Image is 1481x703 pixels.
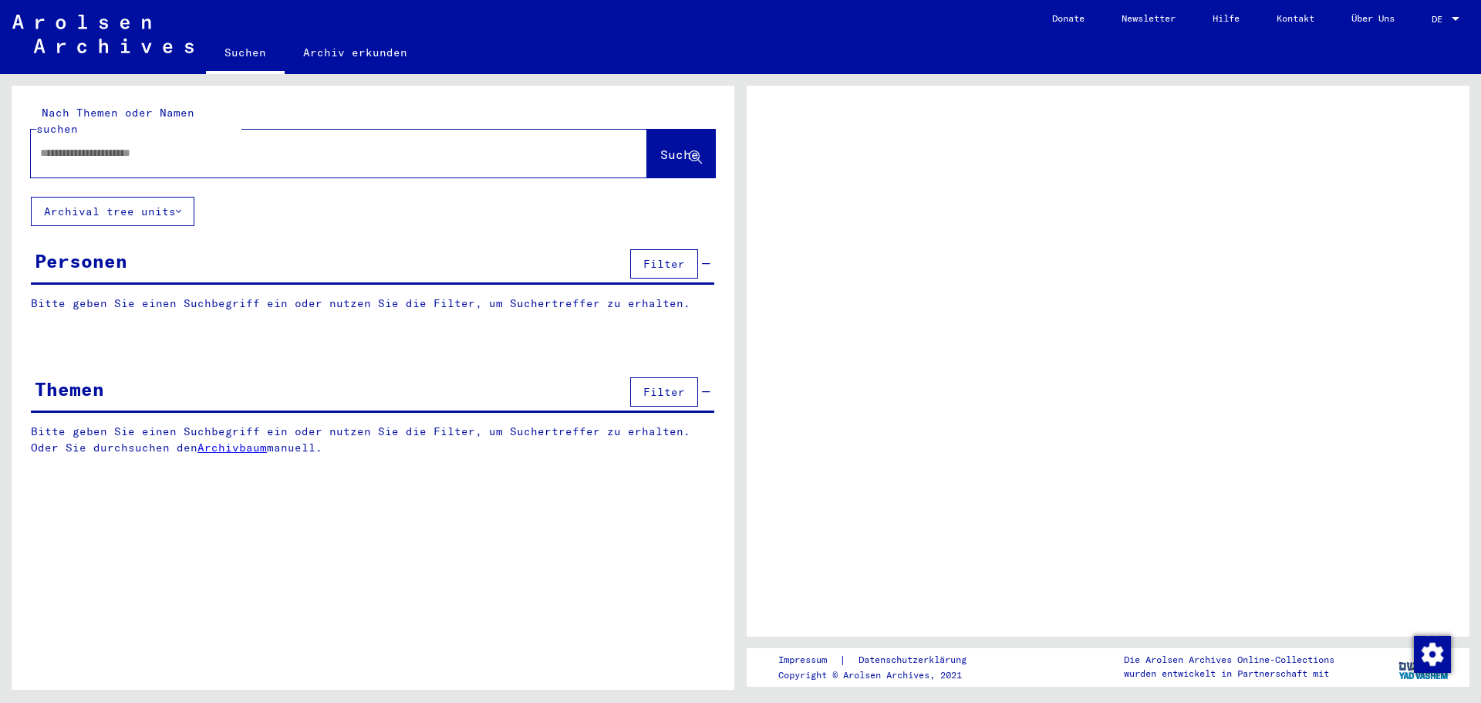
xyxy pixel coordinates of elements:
[643,257,685,271] span: Filter
[1414,636,1451,673] img: Zustimmung ändern
[1124,667,1334,681] p: wurden entwickelt in Partnerschaft mit
[1432,14,1449,25] span: DE
[630,377,698,407] button: Filter
[35,247,127,275] div: Personen
[778,652,839,668] a: Impressum
[630,249,698,279] button: Filter
[36,106,194,136] mat-label: Nach Themen oder Namen suchen
[643,385,685,399] span: Filter
[647,130,715,177] button: Suche
[197,441,267,455] a: Archivbaum
[778,668,985,682] p: Copyright © Arolsen Archives, 2021
[285,34,426,71] a: Archiv erkunden
[12,15,194,53] img: Arolsen_neg.svg
[206,34,285,74] a: Suchen
[35,375,104,403] div: Themen
[846,652,985,668] a: Datenschutzerklärung
[31,296,714,312] p: Bitte geben Sie einen Suchbegriff ein oder nutzen Sie die Filter, um Suchertreffer zu erhalten.
[31,424,715,456] p: Bitte geben Sie einen Suchbegriff ein oder nutzen Sie die Filter, um Suchertreffer zu erhalten. O...
[1124,653,1334,667] p: Die Arolsen Archives Online-Collections
[31,197,194,226] button: Archival tree units
[778,652,985,668] div: |
[1395,647,1453,686] img: yv_logo.png
[660,147,699,162] span: Suche
[1413,635,1450,672] div: Zustimmung ändern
